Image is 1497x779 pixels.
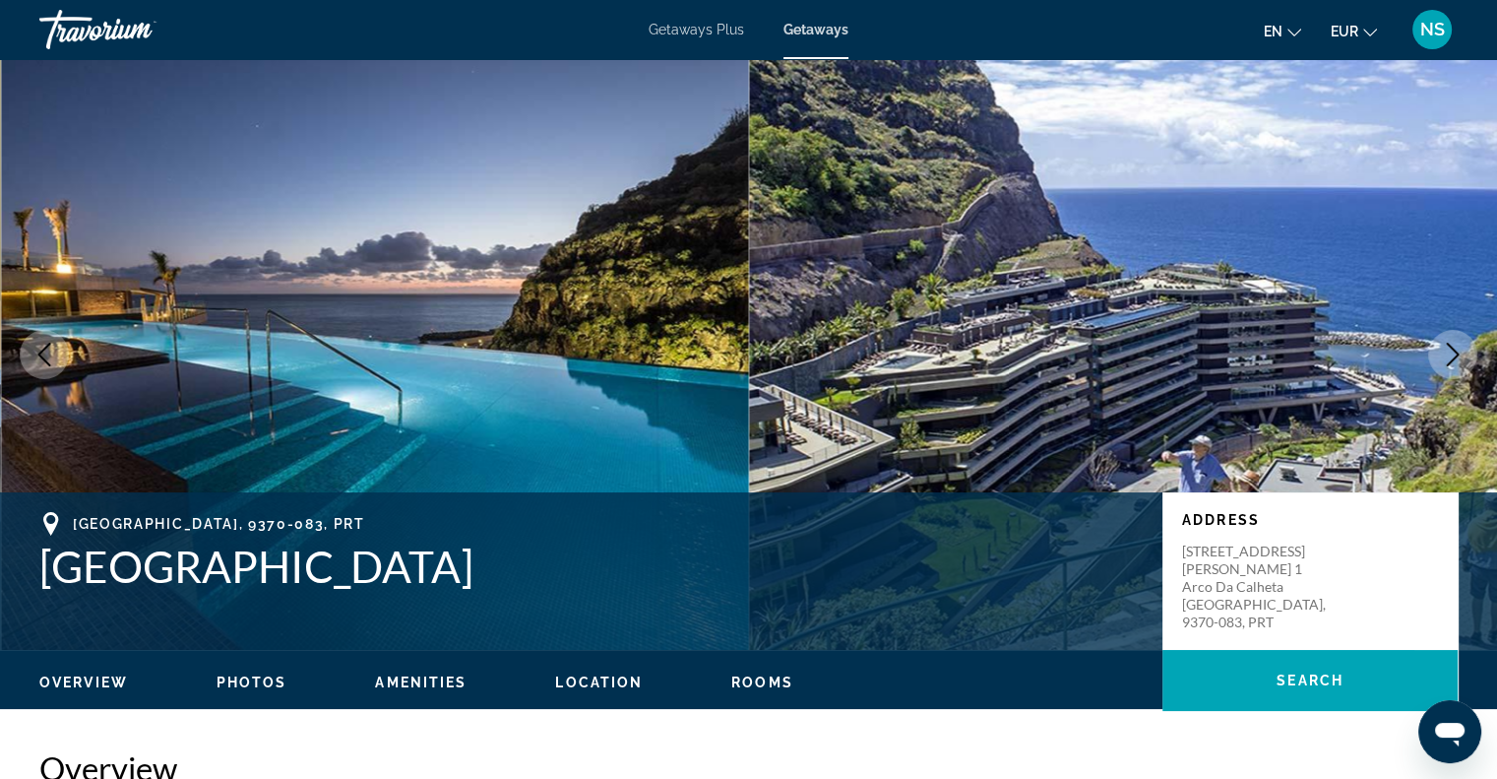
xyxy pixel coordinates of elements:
span: Amenities [375,675,467,690]
h1: [GEOGRAPHIC_DATA] [39,541,1143,592]
iframe: Кнопка запуска окна обмена сообщениями [1418,700,1481,763]
button: Rooms [731,674,793,691]
p: [STREET_ADDRESS][PERSON_NAME] 1 Arco da Calheta [GEOGRAPHIC_DATA], 9370-083, PRT [1182,543,1340,631]
span: Location [555,675,643,690]
button: Search [1162,650,1458,711]
button: Overview [39,674,128,691]
a: Getaways Plus [649,22,744,37]
button: Location [555,674,643,691]
button: Previous image [20,330,69,379]
button: User Menu [1406,9,1458,50]
button: Photos [217,674,287,691]
span: Overview [39,675,128,690]
button: Change currency [1331,17,1377,45]
span: en [1264,24,1282,39]
span: Rooms [731,675,793,690]
span: Search [1277,673,1343,688]
span: EUR [1331,24,1358,39]
a: Travorium [39,4,236,55]
span: NS [1420,20,1445,39]
span: [GEOGRAPHIC_DATA], 9370-083, PRT [73,516,365,532]
button: Change language [1264,17,1301,45]
span: Photos [217,675,287,690]
a: Getaways [783,22,848,37]
p: Address [1182,512,1438,528]
button: Next image [1428,330,1477,379]
button: Amenities [375,674,467,691]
